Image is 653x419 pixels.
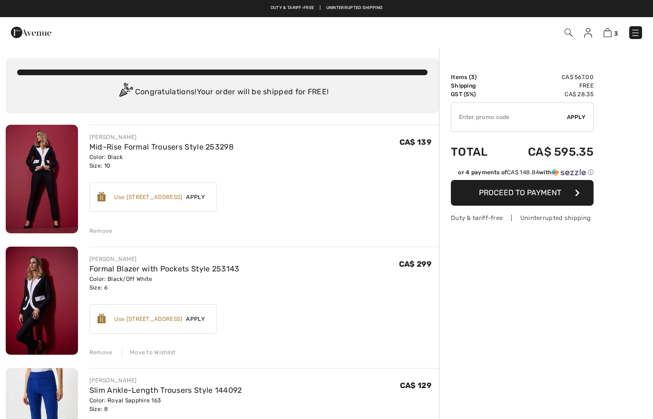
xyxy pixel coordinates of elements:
td: Free [502,81,594,90]
div: or 4 payments of with [458,168,594,177]
img: Mid-Rise Formal Trousers Style 253298 [6,125,78,233]
img: Search [565,29,573,37]
span: Proceed to Payment [479,188,561,197]
span: CA$ 299 [399,259,431,269]
img: Menu [631,28,640,38]
div: Move to Wishlist [122,348,176,357]
img: Reward-Logo.svg [97,192,106,201]
div: or 4 payments ofCA$ 148.84withSezzle Click to learn more about Sezzle [451,168,594,180]
a: 3 [604,27,618,38]
input: Promo code [451,103,567,131]
img: Sezzle [552,168,586,177]
div: Color: Black/Off White Size: 6 [89,275,240,292]
div: Use [STREET_ADDRESS] [114,193,182,201]
span: CA$ 139 [400,138,431,147]
img: My Info [584,28,592,38]
td: CA$ 28.35 [502,90,594,99]
td: CA$ 595.35 [502,136,594,168]
div: Use [STREET_ADDRESS] [114,315,182,323]
span: CA$ 129 [400,381,431,390]
span: 3 [471,74,475,80]
td: Items ( ) [451,73,502,81]
td: Total [451,136,502,168]
td: GST (5%) [451,90,502,99]
td: Shipping [451,81,502,90]
button: Proceed to Payment [451,180,594,206]
div: Duty & tariff-free | Uninterrupted shipping [451,213,594,222]
div: [PERSON_NAME] [89,255,240,263]
img: Formal Blazer with Pockets Style 253143 [6,247,78,355]
td: CA$ 567.00 [502,73,594,81]
div: Color: Royal Sapphire 163 Size: 8 [89,396,242,413]
a: Slim Ankle-Length Trousers Style 144092 [89,386,242,395]
a: 1ère Avenue [11,27,51,36]
img: Reward-Logo.svg [97,314,106,323]
img: Congratulation2.svg [116,83,135,102]
span: CA$ 148.84 [507,169,539,176]
div: Congratulations! Your order will be shipped for FREE! [17,83,428,102]
div: Color: Black Size: 10 [89,153,234,170]
div: Remove [89,348,113,357]
span: Apply [567,113,586,121]
div: [PERSON_NAME] [89,376,242,385]
span: Apply [182,315,209,323]
div: [PERSON_NAME] [89,133,234,141]
div: Remove [89,227,113,235]
span: 3 [614,30,618,37]
img: 1ère Avenue [11,23,51,42]
img: Shopping Bag [604,28,612,37]
a: Formal Blazer with Pockets Style 253143 [89,264,240,273]
span: Apply [182,193,209,201]
a: Mid-Rise Formal Trousers Style 253298 [89,142,234,151]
